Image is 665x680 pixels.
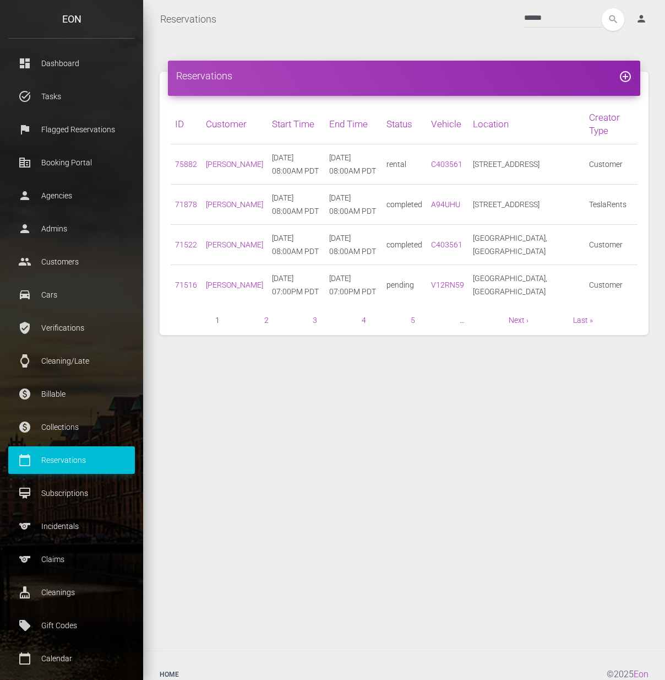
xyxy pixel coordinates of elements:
i: person [636,13,647,24]
td: [DATE] 08:00AM PDT [325,144,382,185]
td: [DATE] 07:00PM PDT [268,265,325,305]
td: completed [382,185,427,225]
a: 3 [313,316,317,325]
button: search [602,8,624,31]
a: Reservations [160,6,216,33]
th: Customer [201,104,268,144]
p: Calendar [17,650,127,667]
a: dashboard Dashboard [8,50,135,77]
a: Eon [634,669,648,679]
a: verified_user Verifications [8,314,135,342]
th: Creator Type [585,104,637,144]
a: Last » [573,316,593,325]
p: Admins [17,220,127,237]
p: Customers [17,253,127,270]
i: add_circle_outline [619,70,632,83]
th: ID [171,104,201,144]
a: corporate_fare Booking Portal [8,149,135,176]
a: 71522 [175,240,197,249]
a: 5 [411,316,415,325]
nav: pager [171,314,637,327]
a: Next › [509,316,528,325]
p: Collections [17,419,127,435]
td: rental [382,144,427,185]
a: local_offer Gift Codes [8,612,135,639]
a: card_membership Subscriptions [8,479,135,507]
a: person Agencies [8,182,135,209]
a: flag Flagged Reservations [8,116,135,143]
p: Billable [17,386,127,402]
p: Gift Codes [17,617,127,634]
th: End Time [325,104,382,144]
p: Dashboard [17,55,127,72]
a: [PERSON_NAME] [206,160,263,169]
td: [DATE] 07:00PM PDT [325,265,382,305]
a: paid Collections [8,413,135,441]
p: Claims [17,551,127,568]
p: Booking Portal [17,154,127,171]
td: [STREET_ADDRESS] [468,144,585,185]
h4: Reservations [176,69,632,83]
p: Reservations [17,452,127,468]
span: 1 [215,314,220,327]
td: Customer [585,144,637,185]
a: C403561 [431,160,462,169]
a: C403561 [431,240,462,249]
a: person Admins [8,215,135,242]
td: [DATE] 08:00AM PDT [325,225,382,265]
a: [PERSON_NAME] [206,200,263,209]
p: Cars [17,287,127,303]
p: Subscriptions [17,485,127,501]
a: sports Incidentals [8,512,135,540]
a: drive_eta Cars [8,281,135,309]
td: [DATE] 08:00AM PDT [268,225,325,265]
a: 2 [264,316,269,325]
a: person [628,8,657,30]
td: [STREET_ADDRESS] [468,185,585,225]
th: Vehicle [427,104,468,144]
a: cleaning_services Cleanings [8,579,135,606]
a: watch Cleaning/Late [8,347,135,375]
td: [GEOGRAPHIC_DATA], [GEOGRAPHIC_DATA] [468,225,585,265]
td: [DATE] 08:00AM PDT [325,185,382,225]
th: Location [468,104,585,144]
th: Start Time [268,104,325,144]
a: [PERSON_NAME] [206,280,263,289]
td: [DATE] 08:00AM PDT [268,185,325,225]
td: Customer [585,265,637,305]
a: task_alt Tasks [8,83,135,110]
td: TeslaRents [585,185,637,225]
td: [GEOGRAPHIC_DATA], [GEOGRAPHIC_DATA] [468,265,585,305]
a: sports Claims [8,546,135,573]
td: pending [382,265,427,305]
a: calendar_today Calendar [8,645,135,672]
a: 75882 [175,160,197,169]
span: … [460,314,465,327]
a: paid Billable [8,380,135,408]
a: [PERSON_NAME] [206,240,263,249]
a: A94UHU [431,200,460,209]
a: add_circle_outline [619,70,632,82]
a: V12RN59 [431,280,464,289]
p: Tasks [17,88,127,105]
p: Agencies [17,187,127,204]
p: Cleanings [17,584,127,601]
p: Verifications [17,320,127,336]
td: Customer [585,225,637,265]
p: Cleaning/Late [17,353,127,369]
a: people Customers [8,248,135,276]
th: Status [382,104,427,144]
a: 4 [362,316,366,325]
td: completed [382,225,427,265]
a: calendar_today Reservations [8,446,135,474]
a: 71516 [175,280,197,289]
p: Flagged Reservations [17,121,127,138]
td: [DATE] 08:00AM PDT [268,144,325,185]
a: 71878 [175,200,197,209]
p: Incidentals [17,518,127,535]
